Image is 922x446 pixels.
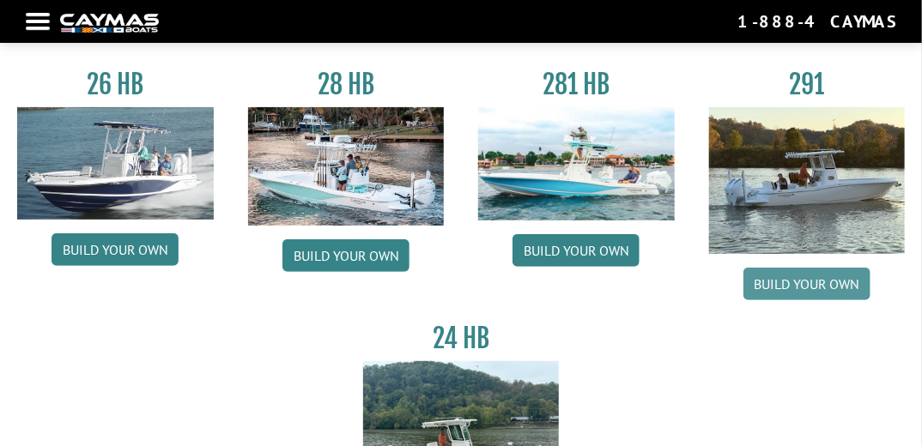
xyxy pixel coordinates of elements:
[17,107,214,220] img: 26_new_photo_resized.jpg
[60,14,159,32] img: white-logo-c9c8dbefe5ff5ceceb0f0178aa75bf4bb51f6bca0971e226c86eb53dfe498488.png
[709,69,906,100] h3: 291
[248,107,445,226] img: 28_hb_thumbnail_for_caymas_connect.jpg
[737,10,896,33] div: 1-888-4CAYMAS
[248,69,445,100] h3: 28 HB
[282,239,409,272] a: Build your own
[17,69,214,100] h3: 26 HB
[513,234,640,267] a: Build your own
[52,233,179,266] a: Build your own
[743,268,870,300] a: Build your own
[363,322,560,354] h3: 24 HB
[478,69,675,100] h3: 281 HB
[478,107,675,220] img: 28-hb-twin.jpg
[709,107,906,254] img: 291_Thumbnail.jpg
